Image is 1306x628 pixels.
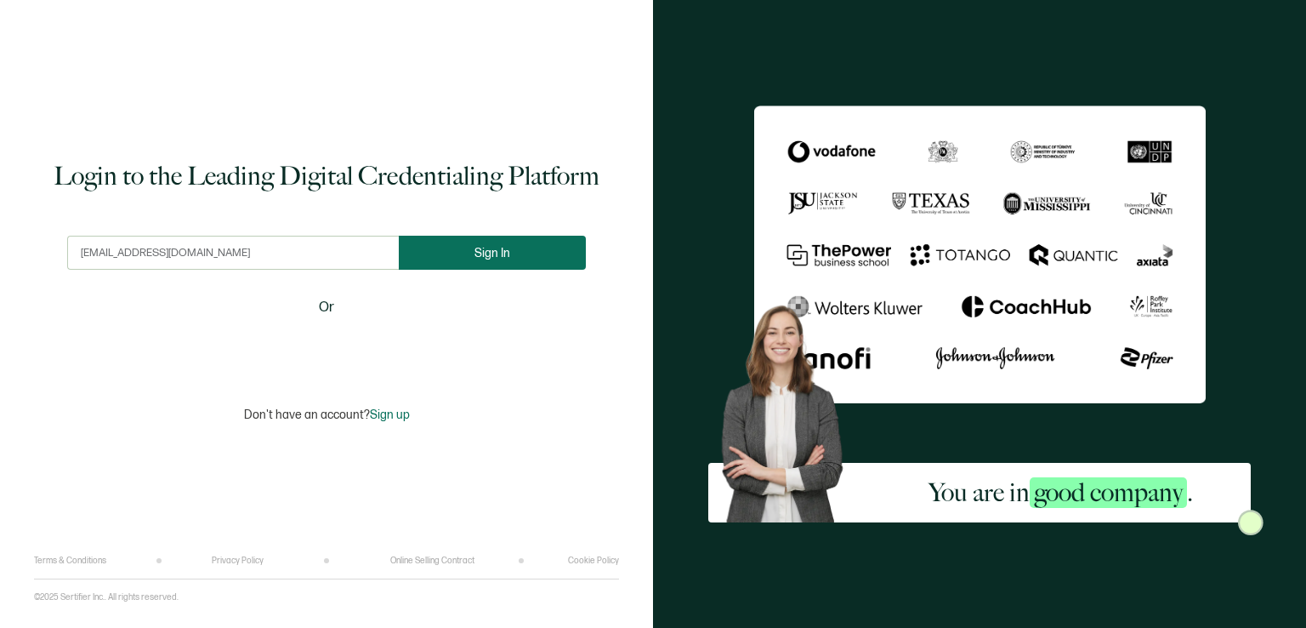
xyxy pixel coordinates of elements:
[34,556,106,566] a: Terms & Conditions
[212,556,264,566] a: Privacy Policy
[244,408,410,422] p: Don't have an account?
[370,408,410,422] span: Sign up
[399,236,586,270] button: Sign In
[54,159,599,193] h1: Login to the Leading Digital Credentialing Platform
[1030,477,1187,508] span: good company
[568,556,619,566] a: Cookie Policy
[1238,510,1263,535] img: Sertifier Login
[754,106,1206,403] img: Sertifier Login - You are in <span class="strong-h">good company</span>.
[319,297,334,318] span: Or
[708,294,871,522] img: Sertifier Login - You are in <span class="strong-h">good company</span>. Hero
[34,592,179,602] p: ©2025 Sertifier Inc.. All rights reserved.
[474,247,510,260] span: Sign In
[390,556,474,566] a: Online Selling Contract
[928,476,1193,510] h2: You are in .
[220,329,433,367] iframe: Sign in with Google Button
[67,236,399,270] input: Enter your work email address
